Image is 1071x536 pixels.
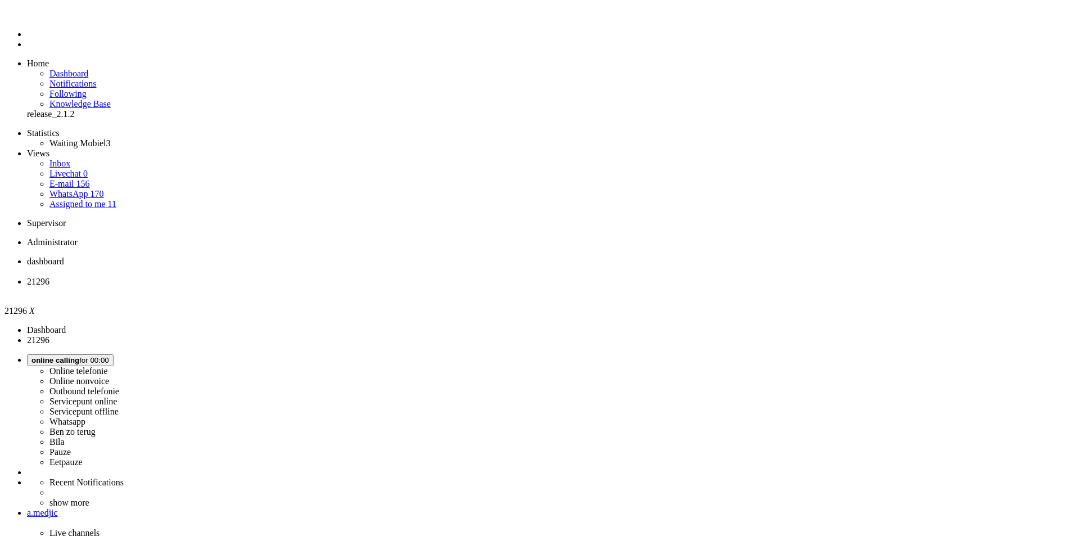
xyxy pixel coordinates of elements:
label: Online telefonie [49,366,108,376]
span: 3 [106,138,110,148]
span: Assigned to me [49,199,106,209]
i: X [29,306,35,316]
label: Bila [49,437,65,447]
li: 21296 [27,335,1067,345]
span: 21296 [4,306,27,316]
li: Supervisor [27,218,1067,228]
li: Recent Notifications [49,478,1067,488]
a: a.medjic [27,508,1067,518]
li: Home menu item [27,58,1067,69]
a: Dashboard menu item [49,69,88,78]
label: Online nonvoice [49,376,109,386]
span: dashboard [27,256,64,266]
span: Notifications [49,79,97,88]
a: Knowledge base [49,99,111,109]
li: Administrator [27,237,1067,247]
label: Servicepunt offline [49,407,119,416]
label: Eetpauze [49,457,83,467]
span: Knowledge Base [49,99,111,109]
a: Waiting Mobiel [49,138,110,148]
ul: Menu [4,9,1067,49]
a: Assigned to me 11 [49,199,116,209]
label: Outbound telefonie [49,386,119,396]
li: Dashboard [27,325,1067,335]
label: Ben zo terug [49,427,96,436]
span: 156 [76,179,90,188]
li: Statistics [27,128,1067,138]
a: Inbox [49,159,70,168]
label: Whatsapp [49,417,85,426]
a: Livechat 0 [49,169,88,178]
label: Servicepunt online [49,397,117,406]
div: Close tab [27,287,1067,297]
a: WhatsApp 170 [49,189,103,199]
li: 21296 [27,277,1067,297]
div: Close tab [27,267,1067,277]
span: Livechat [49,169,81,178]
ul: dashboard menu items [4,58,1067,119]
span: for 00:00 [31,356,109,364]
span: 21296 [27,277,49,286]
body: Rich Text Area. Press ALT-0 for help. [4,4,164,24]
a: Following [49,89,87,98]
span: online calling [31,356,79,364]
a: E-mail 156 [49,179,90,188]
span: 0 [83,169,88,178]
li: online callingfor 00:00 Online telefonieOnline nonvoiceOutbound telefonieServicepunt onlineServic... [27,354,1067,467]
li: Dashboard [27,256,1067,277]
label: Pauze [49,447,71,457]
span: 170 [90,189,103,199]
li: Views [27,148,1067,159]
a: Notifications menu item [49,79,97,88]
a: show more [49,498,89,507]
li: Tickets menu [27,39,1067,49]
span: WhatsApp [49,189,88,199]
a: Omnidesk [27,9,47,19]
span: release_2.1.2 [27,109,74,119]
span: E-mail [49,179,74,188]
button: online callingfor 00:00 [27,354,114,366]
span: 11 [108,199,116,209]
span: Dashboard [49,69,88,78]
li: Dashboard menu [27,29,1067,39]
